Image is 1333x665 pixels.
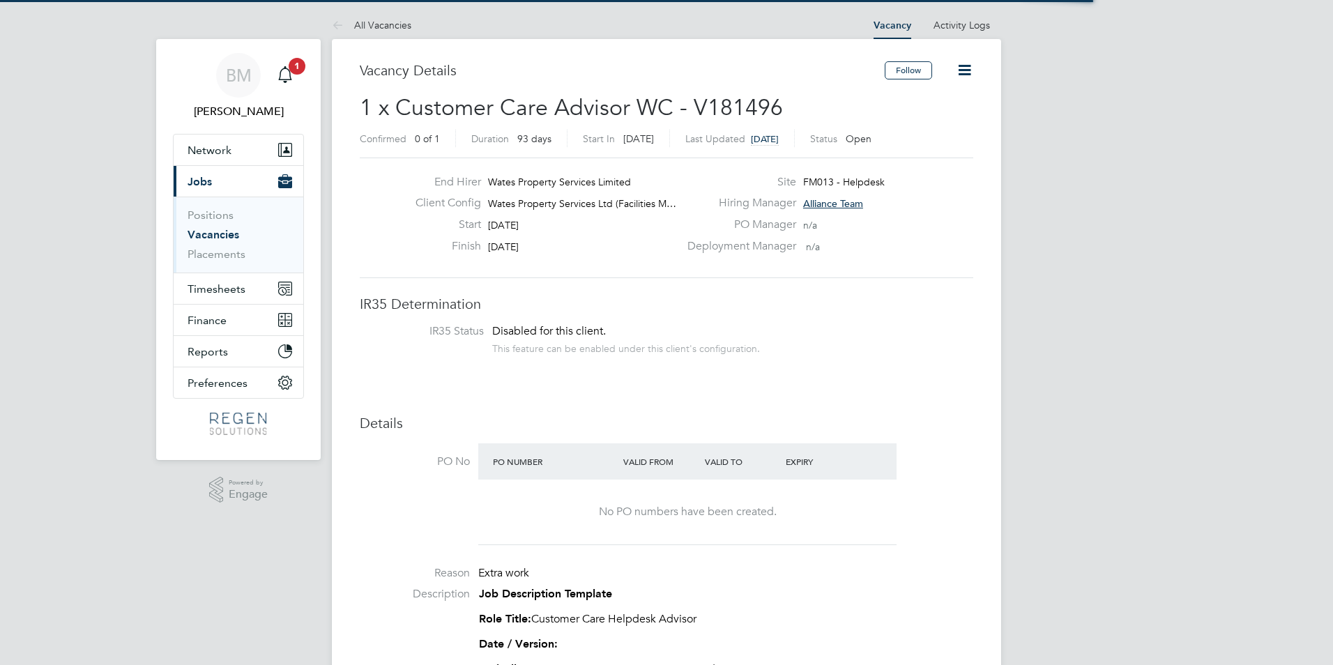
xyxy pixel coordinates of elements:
span: n/a [806,240,820,253]
strong: Date / Version: [479,637,558,650]
span: Preferences [188,376,247,390]
div: No PO numbers have been created. [492,505,883,519]
a: All Vacancies [332,19,411,31]
a: Placements [188,247,245,261]
label: IR35 Status [374,324,484,339]
span: Open [846,132,871,145]
a: Vacancy [874,20,911,31]
span: Reports [188,345,228,358]
label: Start In [583,132,615,145]
span: Alliance Team [803,197,863,210]
nav: Main navigation [156,39,321,460]
button: Finance [174,305,303,335]
span: [DATE] [488,240,519,253]
label: Client Config [404,196,481,211]
h3: Vacancy Details [360,61,885,79]
span: Jobs [188,175,212,188]
a: Vacancies [188,228,239,241]
span: 93 days [517,132,551,145]
span: Extra work [478,566,529,580]
div: Valid To [701,449,783,474]
span: BM [226,66,252,84]
label: Site [679,175,796,190]
button: Follow [885,61,932,79]
a: 1 [271,53,299,98]
a: Activity Logs [934,19,990,31]
p: Customer Care Helpdesk Advisor [479,612,973,627]
label: Duration [471,132,509,145]
button: Network [174,135,303,165]
span: FM013 - Helpdesk [803,176,885,188]
span: n/a [803,219,817,231]
label: Description [360,587,470,602]
label: End Hirer [404,175,481,190]
h3: Details [360,414,973,432]
h3: IR35 Determination [360,295,973,313]
span: Engage [229,489,268,500]
span: 1 [289,58,305,75]
span: Powered by [229,477,268,489]
img: regensolutions-logo-retina.png [210,413,266,435]
span: Wates Property Services Ltd (Facilities M… [488,197,676,210]
div: This feature can be enabled under this client's configuration. [492,339,760,355]
button: Jobs [174,166,303,197]
div: Expiry [782,449,864,474]
a: Positions [188,208,234,222]
div: PO Number [489,449,620,474]
span: [DATE] [488,219,519,231]
label: PO Manager [679,217,796,232]
span: Network [188,144,231,157]
span: Finance [188,314,227,327]
label: PO No [360,454,470,469]
span: Wates Property Services Limited [488,176,631,188]
label: Finish [404,239,481,254]
a: BM[PERSON_NAME] [173,53,304,120]
div: Jobs [174,197,303,273]
div: Valid From [620,449,701,474]
a: Go to home page [173,413,304,435]
span: Disabled for this client. [492,324,606,338]
span: Billy Mcnamara [173,103,304,120]
span: [DATE] [751,133,779,145]
button: Preferences [174,367,303,398]
label: Last Updated [685,132,745,145]
span: 1 x Customer Care Advisor WC - V181496 [360,94,783,121]
a: Powered byEngage [209,477,268,503]
strong: Job Description Template [479,587,612,600]
label: Hiring Manager [679,196,796,211]
span: Timesheets [188,282,245,296]
button: Reports [174,336,303,367]
label: Start [404,217,481,232]
span: 0 of 1 [415,132,440,145]
label: Reason [360,566,470,581]
label: Status [810,132,837,145]
button: Timesheets [174,273,303,304]
label: Deployment Manager [679,239,796,254]
strong: Role Title: [479,612,531,625]
label: Confirmed [360,132,406,145]
span: [DATE] [623,132,654,145]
